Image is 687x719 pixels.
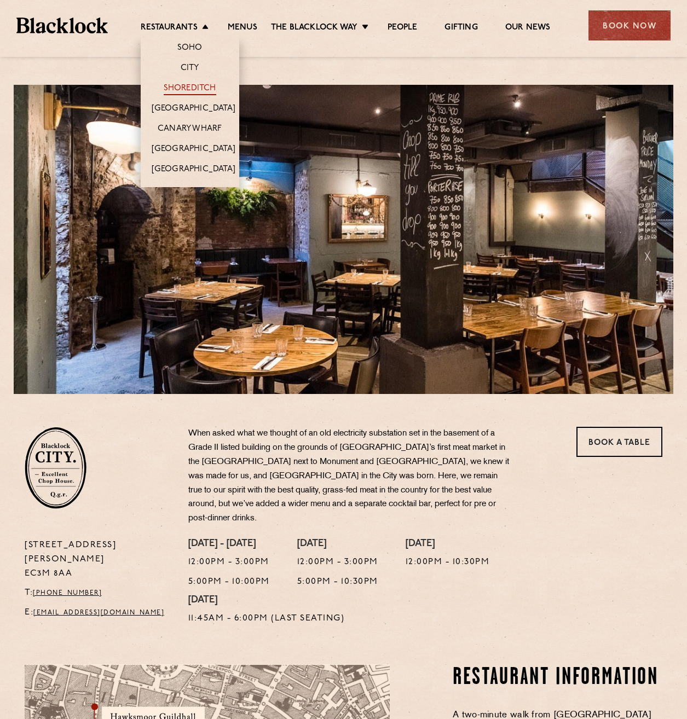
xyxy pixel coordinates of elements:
[25,427,86,509] img: City-stamp-default.svg
[406,538,490,550] h4: [DATE]
[505,22,551,34] a: Our News
[33,590,102,596] a: [PHONE_NUMBER]
[271,22,357,34] a: The Blacklock Way
[33,610,164,616] a: [EMAIL_ADDRESS][DOMAIN_NAME]
[158,124,222,136] a: Canary Wharf
[16,18,108,33] img: BL_Textured_Logo-footer-cropped.svg
[181,63,199,75] a: City
[444,22,477,34] a: Gifting
[188,575,270,589] p: 5:00pm - 10:00pm
[152,164,235,176] a: [GEOGRAPHIC_DATA]
[453,664,662,692] h2: Restaurant Information
[188,427,511,526] p: When asked what we thought of an old electricity substation set in the basement of a Grade II lis...
[588,10,671,40] div: Book Now
[25,586,172,600] p: T:
[164,83,216,95] a: Shoreditch
[297,575,378,589] p: 5:00pm - 10:30pm
[25,606,172,620] p: E:
[188,555,270,570] p: 12:00pm - 3:00pm
[297,538,378,550] h4: [DATE]
[152,144,235,156] a: [GEOGRAPHIC_DATA]
[141,22,198,34] a: Restaurants
[406,555,490,570] p: 12:00pm - 10:30pm
[228,22,257,34] a: Menus
[576,427,662,457] a: Book a Table
[188,595,345,607] h4: [DATE]
[188,538,270,550] h4: [DATE] - [DATE]
[188,612,345,626] p: 11:45am - 6:00pm (Last Seating)
[297,555,378,570] p: 12:00pm - 3:00pm
[177,43,203,55] a: Soho
[25,538,172,581] p: [STREET_ADDRESS][PERSON_NAME] EC3M 8AA
[388,22,417,34] a: People
[152,103,235,115] a: [GEOGRAPHIC_DATA]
